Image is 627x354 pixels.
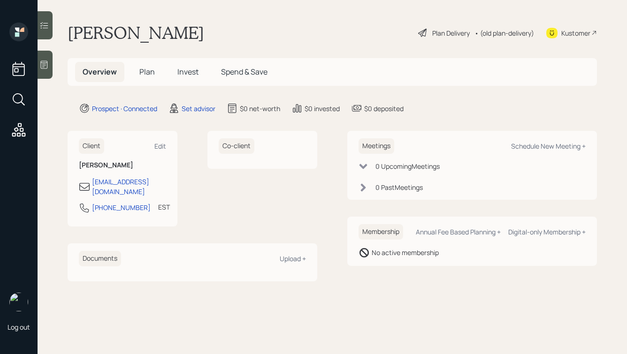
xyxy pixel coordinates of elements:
div: Upload + [280,254,306,263]
h6: Documents [79,251,121,266]
h6: Co-client [219,138,254,154]
div: No active membership [372,248,439,257]
div: Log out [8,323,30,331]
div: Schedule New Meeting + [511,142,586,151]
span: Overview [83,67,117,77]
span: Plan [139,67,155,77]
div: Set advisor [182,104,215,113]
div: [PHONE_NUMBER] [92,203,151,212]
div: $0 invested [305,104,340,113]
div: $0 deposited [364,104,404,113]
h6: Client [79,138,104,154]
h6: [PERSON_NAME] [79,161,166,169]
h1: [PERSON_NAME] [68,23,204,43]
h6: Membership [359,224,403,240]
div: [EMAIL_ADDRESS][DOMAIN_NAME] [92,177,166,196]
div: • (old plan-delivery) [474,28,534,38]
div: Digital-only Membership + [508,227,586,236]
div: $0 net-worth [240,104,280,113]
h6: Meetings [359,138,394,154]
div: Prospect · Connected [92,104,157,113]
div: Edit [154,142,166,151]
div: Kustomer [561,28,590,38]
div: Annual Fee Based Planning + [416,227,501,236]
div: Plan Delivery [432,28,470,38]
span: Invest [177,67,199,77]
img: hunter_neumayer.jpg [9,293,28,311]
div: EST [158,202,170,212]
span: Spend & Save [221,67,268,77]
div: 0 Upcoming Meeting s [375,161,440,171]
div: 0 Past Meeting s [375,182,423,192]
